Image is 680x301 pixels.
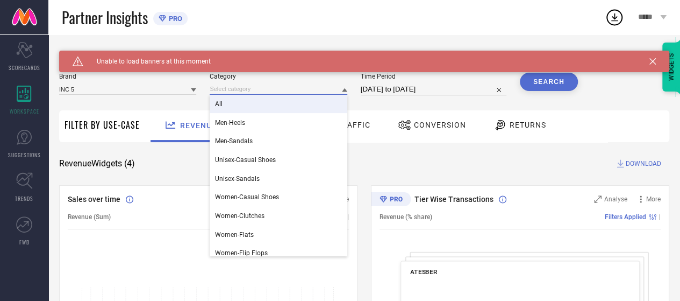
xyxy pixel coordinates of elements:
[626,158,661,169] span: DOWNLOAD
[215,231,254,239] span: Women-Flats
[215,175,260,183] span: Unisex-Sandals
[410,268,437,276] span: ATESBER
[15,194,33,202] span: TRENDS
[210,226,347,244] div: Women-Flats
[59,51,134,59] span: SYSTEM WORKSPACE
[8,151,41,159] span: SUGGESTIONS
[210,73,347,80] span: Category
[605,8,624,27] div: Open download list
[215,137,253,145] span: Men-Sandals
[605,213,646,221] span: Filters Applied
[59,158,135,169] span: Revenue Widgets ( 4 )
[414,121,466,129] span: Conversion
[210,207,347,225] div: Women-Clutches
[59,73,196,80] span: Brand
[210,151,347,169] div: Unisex-Casual Shoes
[659,213,661,221] span: |
[215,100,223,108] span: All
[215,249,268,257] span: Women-Flip Flops
[215,119,245,127] span: Men-Heels
[337,121,370,129] span: Traffic
[180,121,217,130] span: Revenue
[604,195,627,203] span: Analyse
[215,193,279,201] span: Women-Casual Shoes
[9,64,40,72] span: SCORECARDS
[371,192,411,208] div: Premium
[594,195,602,203] svg: Zoom
[210,132,347,150] div: Men-Sandals
[68,195,120,204] span: Sales over time
[62,6,148,29] span: Partner Insights
[210,244,347,262] div: Women-Flip Flops
[210,95,347,113] div: All
[210,170,347,188] div: Unisex-Sandals
[83,58,211,65] span: Unable to load banners at this moment
[68,213,111,221] span: Revenue (Sum)
[646,195,661,203] span: More
[361,83,506,96] input: Select time period
[510,121,546,129] span: Returns
[210,188,347,206] div: Women-Casual Shoes
[10,107,39,115] span: WORKSPACE
[520,73,578,91] button: Search
[210,83,347,95] input: Select category
[215,212,264,220] span: Women-Clutches
[414,195,493,204] span: Tier Wise Transactions
[166,15,182,23] span: PRO
[361,73,506,80] span: Time Period
[380,213,432,221] span: Revenue (% share)
[215,156,276,164] span: Unisex-Casual Shoes
[19,238,30,246] span: FWD
[347,213,349,221] span: |
[65,118,140,131] span: Filter By Use-Case
[210,114,347,132] div: Men-Heels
